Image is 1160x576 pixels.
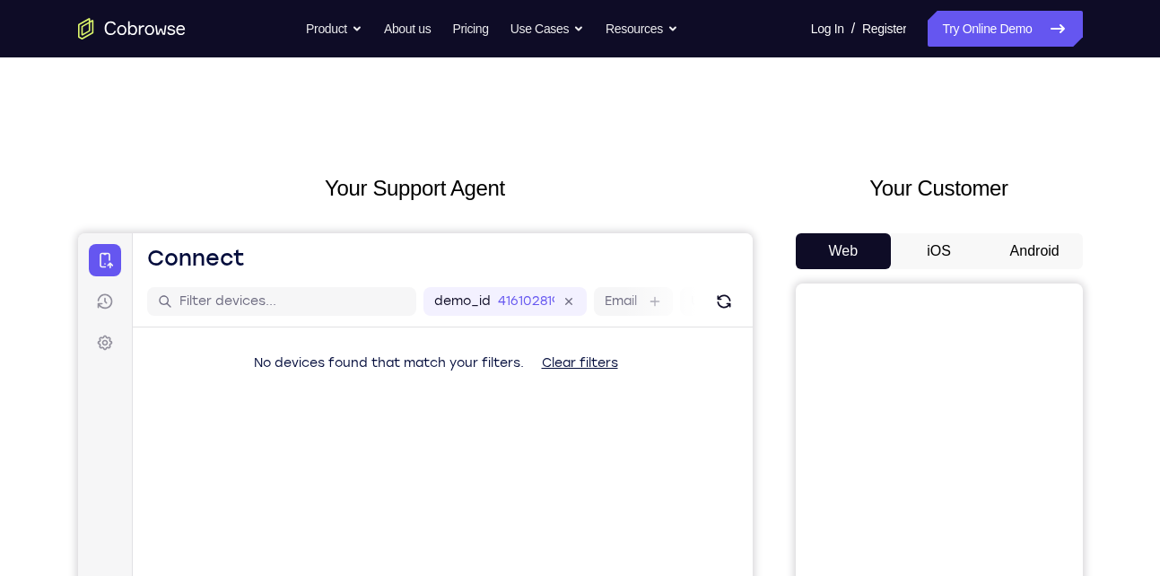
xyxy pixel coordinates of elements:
a: Pricing [452,11,488,47]
button: 6-digit code [310,540,419,576]
button: Clear filters [449,112,554,148]
a: Go to the home page [78,18,186,39]
a: Try Online Demo [928,11,1082,47]
button: Android [987,233,1083,269]
button: Web [796,233,892,269]
button: Product [306,11,362,47]
h2: Your Support Agent [78,172,753,205]
a: Register [862,11,906,47]
button: Use Cases [510,11,584,47]
button: Resources [606,11,678,47]
span: No devices found that match your filters. [176,122,446,137]
button: iOS [891,233,987,269]
h2: Your Customer [796,172,1083,205]
span: / [851,18,855,39]
a: About us [384,11,431,47]
a: Log In [811,11,844,47]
